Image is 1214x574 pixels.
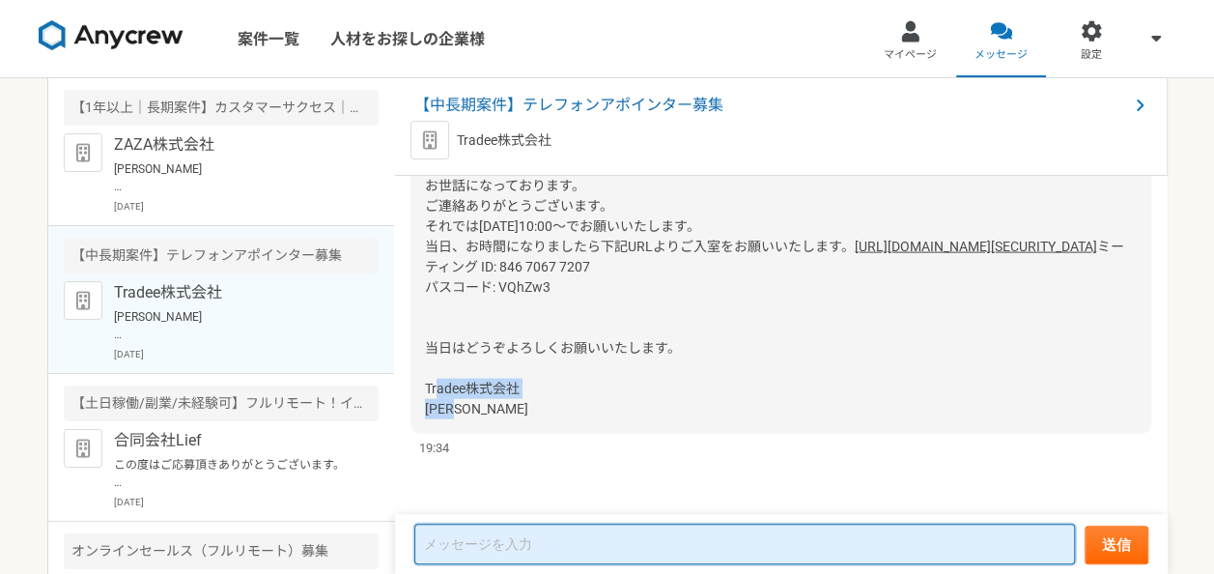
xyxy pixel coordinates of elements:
[64,386,379,421] div: 【土日稼働/副業/未経験可】フルリモート！インサイドセールス募集（長期案件）
[1081,47,1102,63] span: 設定
[457,130,551,151] p: Tradee株式会社
[114,160,353,195] p: [PERSON_NAME] お世話になっております。 ZAZA株式会社の[PERSON_NAME]でございます。 先日はお時間をいただき、誠にありがとうございました。 慎重に検討させていただいた...
[64,281,102,320] img: default_org_logo-42cde973f59100197ec2c8e796e4974ac8490bb5b08a0eb061ff975e4574aa76.png
[39,20,184,51] img: 8DqYSo04kwAAAAASUVORK5CYII=
[410,121,449,159] img: default_org_logo-42cde973f59100197ec2c8e796e4974ac8490bb5b08a0eb061ff975e4574aa76.png
[114,347,379,361] p: [DATE]
[114,199,379,214] p: [DATE]
[114,133,353,157] p: ZAZA株式会社
[114,308,353,343] p: [PERSON_NAME] お世話になっております。 ご連絡ありがとうございます。 それでは[DATE]10:00〜でお願いいたします。 当日、お時間になりましたら下記URLよりご入室をお願いい...
[114,456,353,491] p: この度はご応募頂きありがとうございます。 採用担当の[PERSON_NAME]と申します。 面接に進むにあたり、下記の内容を頂きたいです。 よろしくお願いいたします。 ⑴お名前/読み方 ⑵年齢 ...
[64,133,102,172] img: default_org_logo-42cde973f59100197ec2c8e796e4974ac8490bb5b08a0eb061ff975e4574aa76.png
[419,439,449,457] span: 19:34
[414,94,1128,117] span: 【中長期案件】テレフォンアポインター募集
[64,238,379,273] div: 【中長期案件】テレフォンアポインター募集
[855,239,1097,254] a: [URL][DOMAIN_NAME][SECURITY_DATA]
[114,495,379,509] p: [DATE]
[114,281,353,304] p: Tradee株式会社
[64,429,102,468] img: default_org_logo-42cde973f59100197ec2c8e796e4974ac8490bb5b08a0eb061ff975e4574aa76.png
[64,90,379,126] div: 【1年以上｜長期案件】カスタマーサクセス｜法人営業経験1年〜｜フルリモ◎
[114,429,353,452] p: 合同会社Lief
[1085,526,1148,564] button: 送信
[64,533,379,569] div: オンラインセールス（フルリモート）募集
[884,47,937,63] span: マイページ
[974,47,1028,63] span: メッセージ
